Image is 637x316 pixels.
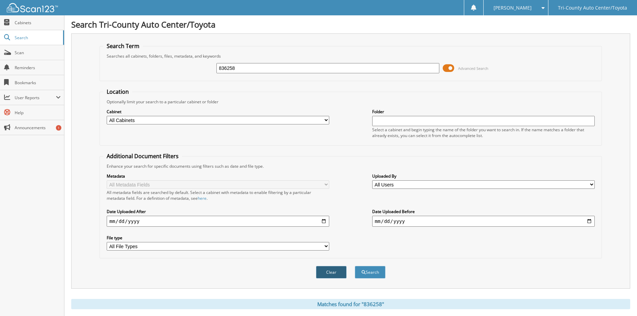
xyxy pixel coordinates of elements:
iframe: Chat Widget [603,283,637,316]
button: Clear [316,266,347,279]
div: Select a cabinet and begin typing the name of the folder you want to search in. If the name match... [372,127,595,138]
label: Folder [372,109,595,115]
label: Date Uploaded Before [372,209,595,214]
span: Tri-County Auto Center/Toyota [558,6,627,10]
label: File type [107,235,329,241]
input: start [107,216,329,227]
img: scan123-logo-white.svg [7,3,58,12]
span: Search [15,35,60,41]
label: Metadata [107,173,329,179]
a: here [198,195,207,201]
div: Searches all cabinets, folders, files, metadata, and keywords [103,53,598,59]
div: Matches found for "836258" [71,299,630,309]
input: end [372,216,595,227]
div: All metadata fields are searched by default. Select a cabinet with metadata to enable filtering b... [107,190,329,201]
label: Date Uploaded After [107,209,329,214]
legend: Additional Document Filters [103,152,182,160]
span: Bookmarks [15,80,61,86]
span: User Reports [15,95,56,101]
span: Help [15,110,61,116]
div: Optionally limit your search to a particular cabinet or folder [103,99,598,105]
legend: Location [103,88,132,95]
span: Advanced Search [458,66,488,71]
div: 1 [56,125,61,131]
span: Announcements [15,125,61,131]
span: [PERSON_NAME] [494,6,532,10]
label: Cabinet [107,109,329,115]
span: Reminders [15,65,61,71]
label: Uploaded By [372,173,595,179]
span: Scan [15,50,61,56]
legend: Search Term [103,42,143,50]
button: Search [355,266,385,279]
h1: Search Tri-County Auto Center/Toyota [71,19,630,30]
span: Cabinets [15,20,61,26]
div: Enhance your search for specific documents using filters such as date and file type. [103,163,598,169]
